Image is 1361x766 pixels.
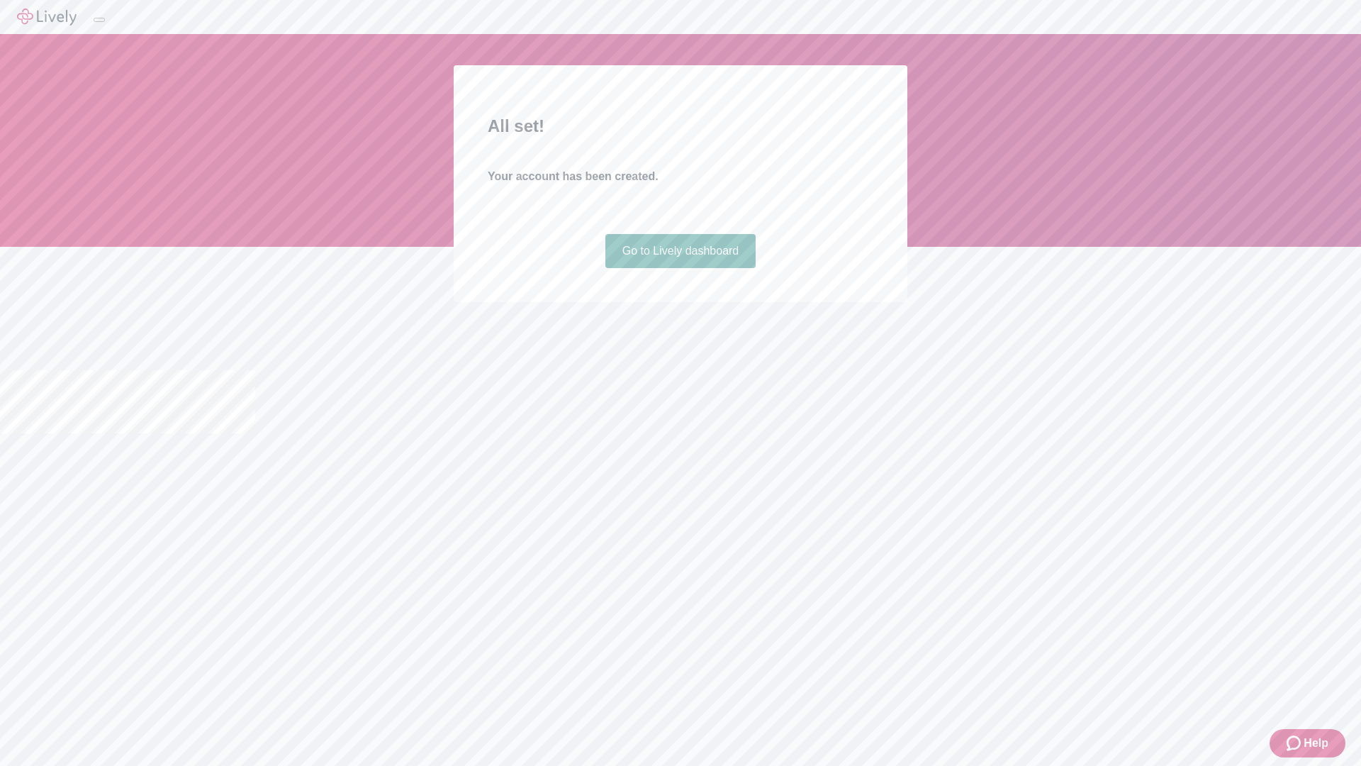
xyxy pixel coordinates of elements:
[1304,735,1328,752] span: Help
[17,9,77,26] img: Lively
[1287,735,1304,752] svg: Zendesk support icon
[94,18,105,22] button: Log out
[605,234,756,268] a: Go to Lively dashboard
[488,113,873,139] h2: All set!
[1270,729,1345,757] button: Zendesk support iconHelp
[488,168,873,185] h4: Your account has been created.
